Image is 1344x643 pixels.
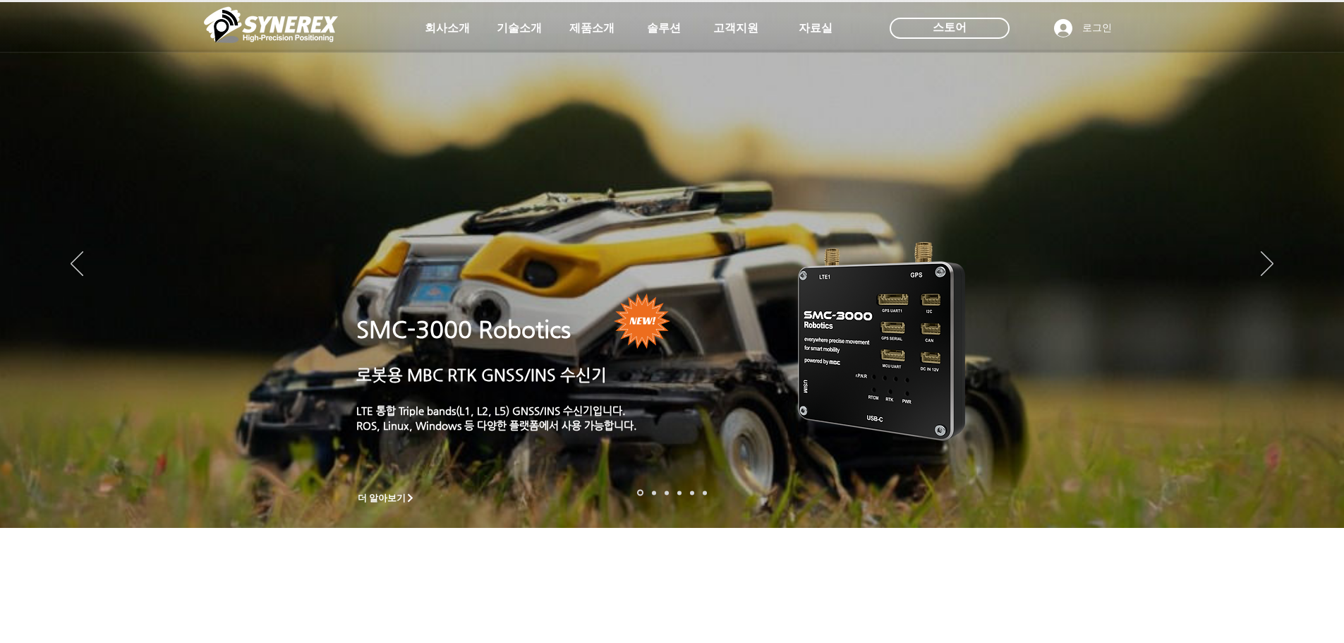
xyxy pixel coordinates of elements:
a: 더 알아보기 [351,489,422,507]
a: 로봇 [690,491,694,495]
span: 로그인 [1077,21,1117,35]
button: 이전 [71,251,83,278]
span: 기술소개 [497,21,542,36]
a: 솔루션 [629,14,699,42]
div: 스토어 [890,18,1010,39]
a: ROS, Linux, Windows 등 다양한 플랫폼에서 사용 가능합니다. [356,419,637,431]
a: 로봇용 MBC RTK GNSS/INS 수신기 [356,366,607,384]
span: 회사소개 [425,21,470,36]
span: 스토어 [933,20,967,35]
span: 더 알아보기 [358,492,406,505]
nav: 슬라이드 [633,490,711,496]
a: 측량 IoT [665,491,669,495]
span: 솔루션 [647,21,681,36]
a: SMC-3000 Robotics [356,316,571,343]
button: 다음 [1261,251,1273,278]
span: 자료실 [799,21,833,36]
a: 회사소개 [412,14,483,42]
a: 제품소개 [557,14,627,42]
a: 기술소개 [484,14,555,42]
span: 제품소개 [569,21,615,36]
a: 자료실 [780,14,851,42]
a: 고객지원 [701,14,771,42]
a: 자율주행 [677,491,682,495]
img: KakaoTalk_20241224_155801212.png [778,221,986,457]
button: 로그인 [1044,15,1122,42]
span: 고객지원 [713,21,758,36]
a: LTE 통합 Triple bands(L1, L2, L5) GNSS/INS 수신기입니다. [356,404,626,416]
a: 드론 8 - SMC 2000 [652,491,656,495]
a: 로봇- SMC 2000 [637,490,643,496]
a: 정밀농업 [703,491,707,495]
img: 씨너렉스_White_simbol_대지 1.png [204,4,338,46]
